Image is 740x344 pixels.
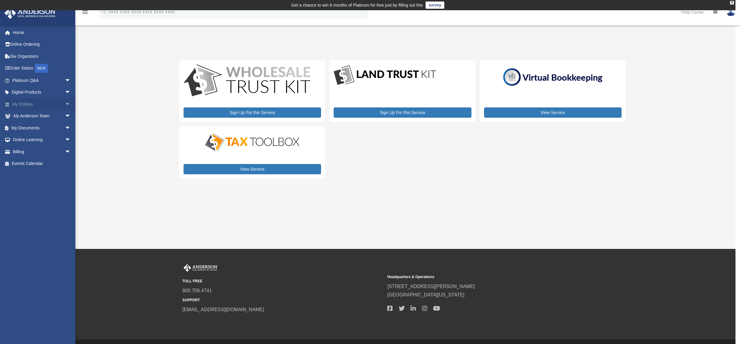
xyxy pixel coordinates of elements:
a: Tax Organizers [4,50,80,62]
div: NEW [35,64,48,73]
i: search [101,8,107,15]
i: menu [81,8,89,16]
a: survey [426,2,444,9]
a: Sign Up For this Service [184,107,321,118]
a: Online Ordering [4,39,80,51]
a: Events Calendar [4,158,80,170]
span: arrow_drop_down [65,86,77,99]
img: LandTrust_lgo-1.jpg [334,64,436,86]
a: 800.706.4741 [182,288,212,293]
span: arrow_drop_down [65,110,77,122]
small: Headquarters & Operations [387,274,588,280]
small: SUPPORT [182,297,383,303]
a: menu [81,11,89,16]
span: arrow_drop_down [65,146,77,158]
a: My Anderson Teamarrow_drop_down [4,110,80,122]
a: View Service [184,164,321,174]
a: Platinum Q&Aarrow_drop_down [4,74,80,86]
a: [GEOGRAPHIC_DATA][US_STATE] [387,292,464,297]
img: Anderson Advisors Platinum Portal [3,7,57,19]
span: arrow_drop_down [65,98,77,110]
div: Get a chance to win 6 months of Platinum for free just by filling out this [291,2,423,9]
span: arrow_drop_down [65,122,77,134]
a: Home [4,26,80,39]
a: [EMAIL_ADDRESS][DOMAIN_NAME] [182,307,264,312]
a: Sign Up For this Service [334,107,471,118]
a: Order StatusNEW [4,62,80,75]
a: [STREET_ADDRESS][PERSON_NAME] [387,284,475,289]
a: Digital Productsarrow_drop_down [4,86,77,98]
img: User Pic [726,8,735,16]
a: View Service [484,107,622,118]
div: close [730,1,734,5]
a: Online Learningarrow_drop_down [4,134,80,146]
a: Billingarrow_drop_down [4,146,80,158]
span: arrow_drop_down [65,74,77,87]
a: My Entitiesarrow_drop_down [4,98,80,110]
img: Anderson Advisors Platinum Portal [182,264,219,272]
small: TOLL FREE [182,278,383,284]
span: arrow_drop_down [65,134,77,146]
a: My Documentsarrow_drop_down [4,122,80,134]
img: WS-Trust-Kit-lgo-1.jpg [184,64,310,98]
